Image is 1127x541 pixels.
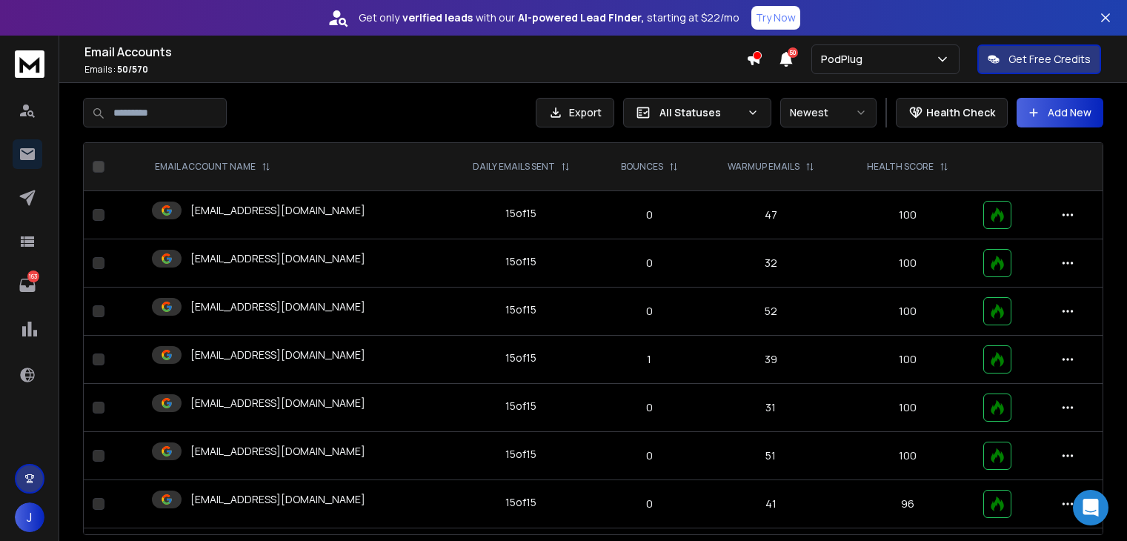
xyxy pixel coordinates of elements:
[659,105,741,120] p: All Statuses
[867,161,934,173] p: HEALTH SCORE
[607,448,692,463] p: 0
[926,105,995,120] p: Health Check
[821,52,868,67] p: PodPlug
[505,351,536,365] div: 15 of 15
[13,270,42,300] a: 163
[505,399,536,414] div: 15 of 15
[15,502,44,532] button: J
[607,304,692,319] p: 0
[84,64,746,76] p: Emails :
[505,302,536,317] div: 15 of 15
[505,447,536,462] div: 15 of 15
[700,239,840,288] td: 32
[756,10,796,25] p: Try Now
[190,492,365,507] p: [EMAIL_ADDRESS][DOMAIN_NAME]
[402,10,473,25] strong: verified leads
[359,10,739,25] p: Get only with our starting at $22/mo
[84,43,746,61] h1: Email Accounts
[751,6,800,30] button: Try Now
[607,256,692,270] p: 0
[190,396,365,411] p: [EMAIL_ADDRESS][DOMAIN_NAME]
[621,161,663,173] p: BOUNCES
[607,208,692,222] p: 0
[505,206,536,221] div: 15 of 15
[896,98,1008,127] button: Health Check
[190,299,365,314] p: [EMAIL_ADDRESS][DOMAIN_NAME]
[190,203,365,218] p: [EMAIL_ADDRESS][DOMAIN_NAME]
[700,288,840,336] td: 52
[728,161,799,173] p: WARMUP EMAILS
[190,251,365,266] p: [EMAIL_ADDRESS][DOMAIN_NAME]
[700,432,840,480] td: 51
[607,352,692,367] p: 1
[700,384,840,432] td: 31
[841,336,974,384] td: 100
[27,270,39,282] p: 163
[190,444,365,459] p: [EMAIL_ADDRESS][DOMAIN_NAME]
[841,432,974,480] td: 100
[607,497,692,511] p: 0
[505,254,536,269] div: 15 of 15
[841,480,974,528] td: 96
[788,47,798,58] span: 50
[155,161,270,173] div: EMAIL ACCOUNT NAME
[607,400,692,415] p: 0
[841,239,974,288] td: 100
[700,336,840,384] td: 39
[473,161,555,173] p: DAILY EMAILS SENT
[536,98,614,127] button: Export
[700,191,840,239] td: 47
[117,63,148,76] span: 50 / 570
[841,288,974,336] td: 100
[1017,98,1103,127] button: Add New
[780,98,877,127] button: Newest
[700,480,840,528] td: 41
[1008,52,1091,67] p: Get Free Credits
[505,495,536,510] div: 15 of 15
[977,44,1101,74] button: Get Free Credits
[1073,490,1108,525] div: Open Intercom Messenger
[518,10,644,25] strong: AI-powered Lead Finder,
[841,384,974,432] td: 100
[190,348,365,362] p: [EMAIL_ADDRESS][DOMAIN_NAME]
[15,50,44,78] img: logo
[841,191,974,239] td: 100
